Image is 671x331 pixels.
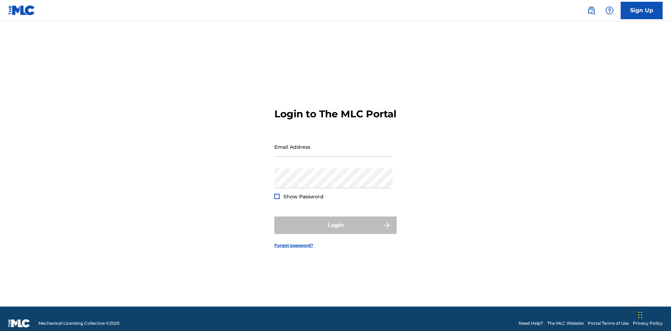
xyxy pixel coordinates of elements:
[603,3,616,17] div: Help
[8,319,30,328] img: logo
[584,3,598,17] a: Public Search
[605,6,614,15] img: help
[587,6,596,15] img: search
[588,320,629,326] a: Portal Terms of Use
[519,320,543,326] a: Need Help?
[633,320,663,326] a: Privacy Policy
[547,320,584,326] a: The MLC Website
[636,297,671,331] iframe: Chat Widget
[621,2,663,19] a: Sign Up
[274,108,396,120] h3: Login to The MLC Portal
[38,320,120,326] span: Mechanical Licensing Collective © 2025
[638,304,642,325] div: Drag
[274,242,313,249] a: Forgot password?
[8,5,35,15] img: MLC Logo
[283,193,324,200] span: Show Password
